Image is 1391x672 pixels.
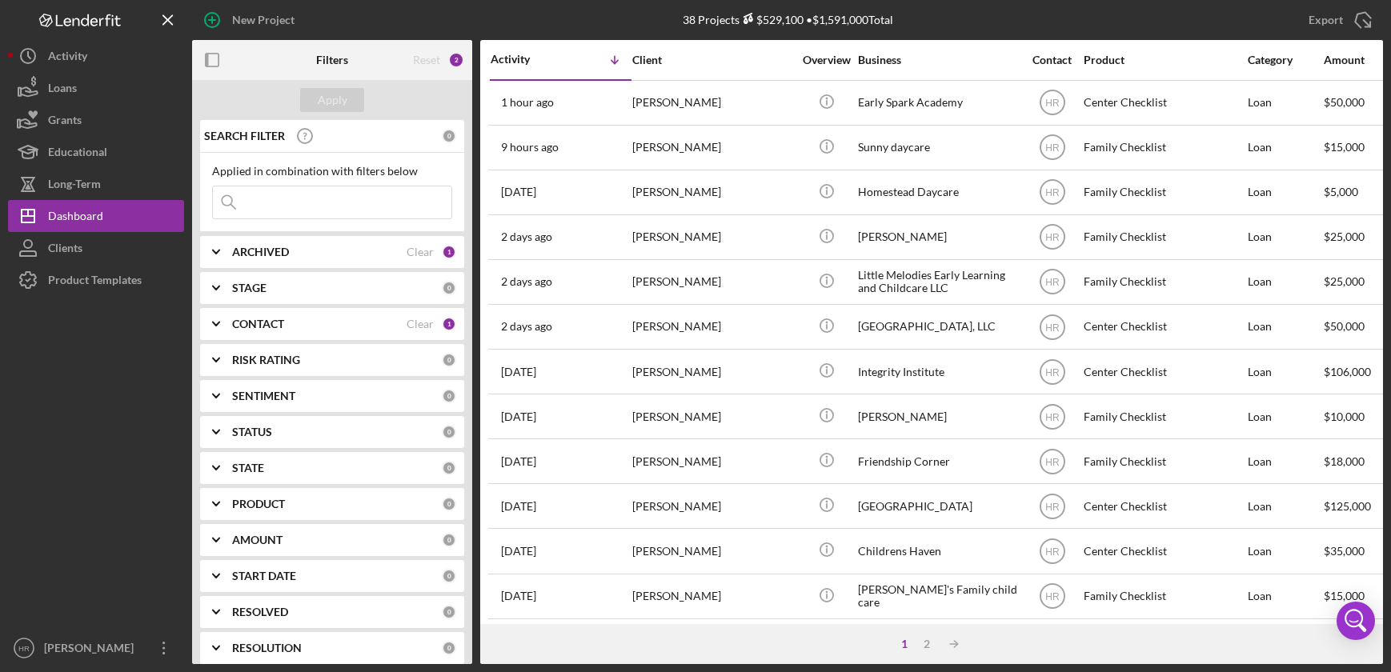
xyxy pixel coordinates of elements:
time: 2025-10-08 13:32 [501,320,552,333]
button: Clients [8,232,184,264]
text: HR [1045,366,1060,378]
div: [PERSON_NAME] [632,171,792,214]
button: Long-Term [8,168,184,200]
div: $529,100 [740,13,804,26]
div: Family Checklist [1084,575,1244,618]
div: Product Templates [48,264,142,300]
div: Loan [1248,350,1322,393]
div: Loan [1248,530,1322,572]
b: RESOLUTION [232,642,302,654]
div: Center Checklist [1084,530,1244,572]
span: $50,000 [1324,95,1365,109]
div: Family Checklist [1084,126,1244,169]
div: Apply [318,88,347,112]
text: HR [1045,591,1060,602]
span: $50,000 [1324,319,1365,333]
div: Clients [48,232,82,268]
button: Export [1293,4,1383,36]
b: Filters [316,54,348,66]
button: Loans [8,72,184,104]
b: CONTACT [232,318,284,330]
div: Contact [1022,54,1082,66]
div: 1 [442,317,456,331]
div: Family Checklist [1084,440,1244,482]
time: 2025-09-24 19:06 [501,500,536,513]
text: HR [1045,322,1060,333]
text: HR [1045,142,1060,154]
text: HR [18,644,30,653]
div: Clear [407,246,434,258]
div: Activity [48,40,87,76]
span: $15,000 [1324,589,1365,602]
span: $125,000 [1324,499,1371,513]
span: $35,000 [1324,544,1365,558]
div: 0 [442,425,456,439]
div: 2 [448,52,464,68]
div: [PERSON_NAME] [632,216,792,258]
div: Loan [1248,126,1322,169]
div: [PERSON_NAME] [632,350,792,393]
span: $10,000 [1324,410,1365,423]
button: HR[PERSON_NAME] [8,632,184,664]
div: Product [1084,54,1244,66]
time: 2025-10-09 13:45 [501,186,536,198]
text: HR [1045,187,1060,198]
div: [PERSON_NAME] [632,82,792,124]
div: Loan [1248,485,1322,527]
text: HR [1045,277,1060,288]
div: 1 [893,638,916,650]
b: PRODUCT [232,498,285,510]
div: [PERSON_NAME]'s Family child care [858,575,1018,618]
text: HR [1045,98,1060,109]
div: Loan [1248,395,1322,438]
time: 2025-10-07 21:59 [501,366,536,378]
a: Educational [8,136,184,168]
div: [PERSON_NAME] [632,485,792,527]
div: Loan [1248,82,1322,124]
span: $18,000 [1324,454,1365,468]
div: Loan [1248,171,1322,214]
b: AMOUNT [232,534,283,546]
div: [PERSON_NAME] [632,575,792,618]
text: HR [1045,411,1060,422]
button: Product Templates [8,264,184,296]
b: STATUS [232,426,272,438]
div: 0 [442,533,456,547]
div: 2 [916,638,938,650]
div: Category [1248,54,1322,66]
div: 0 [442,641,456,655]
div: Little Melodies Early Learning and Childcare LLC [858,261,1018,303]
div: [PERSON_NAME] [632,395,792,438]
text: HR [1045,232,1060,243]
div: Family Checklist [1084,216,1244,258]
b: RISK RATING [232,354,300,366]
b: STATE [232,462,264,474]
time: 2025-10-08 19:12 [501,275,552,288]
div: [PERSON_NAME] [40,632,144,668]
div: Export [1309,4,1343,36]
div: Loan [1248,620,1322,662]
b: SEARCH FILTER [204,130,285,142]
b: STAGE [232,282,267,294]
span: $15,000 [1324,140,1365,154]
div: [GEOGRAPHIC_DATA] [858,485,1018,527]
div: Loans [48,72,77,108]
b: SENTIMENT [232,390,295,402]
button: Activity [8,40,184,72]
div: Family Checklist [1084,395,1244,438]
div: Educational [48,136,107,172]
button: Dashboard [8,200,184,232]
div: [PERSON_NAME] [632,126,792,169]
div: [PERSON_NAME] [632,306,792,348]
div: 0 [442,461,456,475]
span: $106,000 [1324,365,1371,378]
text: HR [1045,501,1060,512]
div: New Project [232,4,295,36]
button: Apply [300,88,364,112]
time: 2025-10-10 13:46 [501,96,554,109]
